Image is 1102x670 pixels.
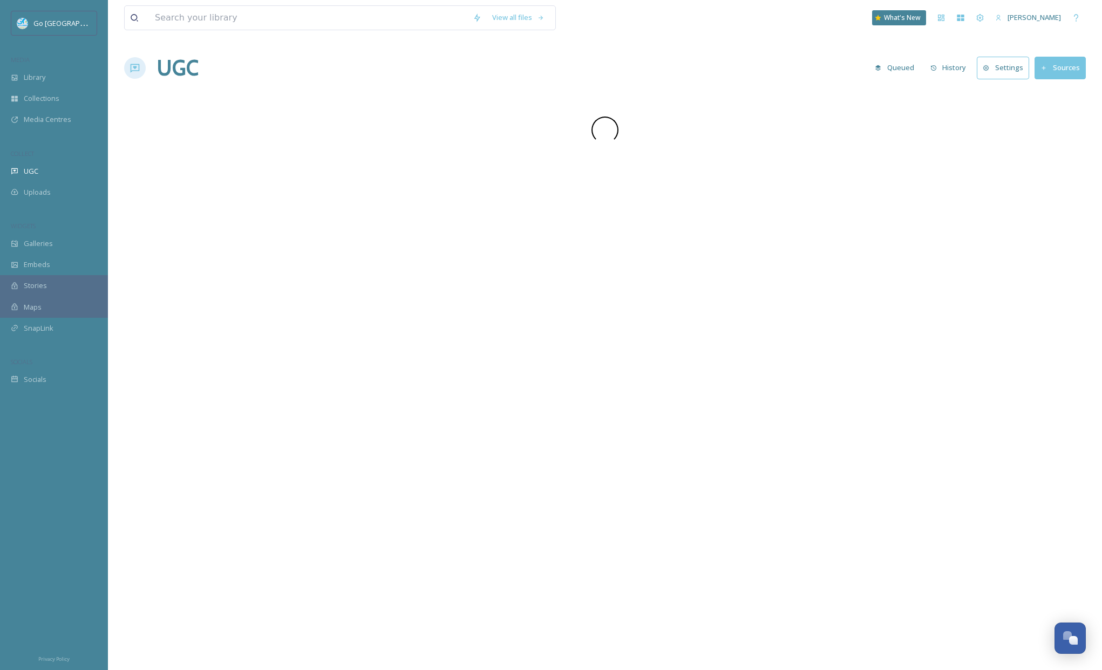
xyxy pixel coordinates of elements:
[24,187,51,197] span: Uploads
[1008,12,1061,22] span: [PERSON_NAME]
[24,374,46,385] span: Socials
[24,238,53,249] span: Galleries
[11,149,34,158] span: COLLECT
[11,358,32,366] span: SOCIALS
[24,93,59,104] span: Collections
[869,57,925,78] a: Queued
[149,6,467,30] input: Search your library
[38,652,70,665] a: Privacy Policy
[17,18,28,29] img: GoGreatLogo_MISkies_RegionalTrails%20%281%29.png
[33,18,113,28] span: Go [GEOGRAPHIC_DATA]
[869,57,920,78] button: Queued
[925,57,972,78] button: History
[24,166,38,176] span: UGC
[977,57,1029,79] button: Settings
[11,56,30,64] span: MEDIA
[24,72,45,83] span: Library
[38,655,70,662] span: Privacy Policy
[1055,623,1086,654] button: Open Chat
[1035,57,1086,79] button: Sources
[11,222,36,230] span: WIDGETS
[977,57,1035,79] a: Settings
[487,7,550,28] a: View all files
[24,323,53,333] span: SnapLink
[925,57,977,78] a: History
[157,52,199,84] a: UGC
[24,114,71,125] span: Media Centres
[24,259,50,270] span: Embeds
[872,10,926,25] a: What's New
[990,7,1066,28] a: [PERSON_NAME]
[24,281,47,291] span: Stories
[24,302,42,312] span: Maps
